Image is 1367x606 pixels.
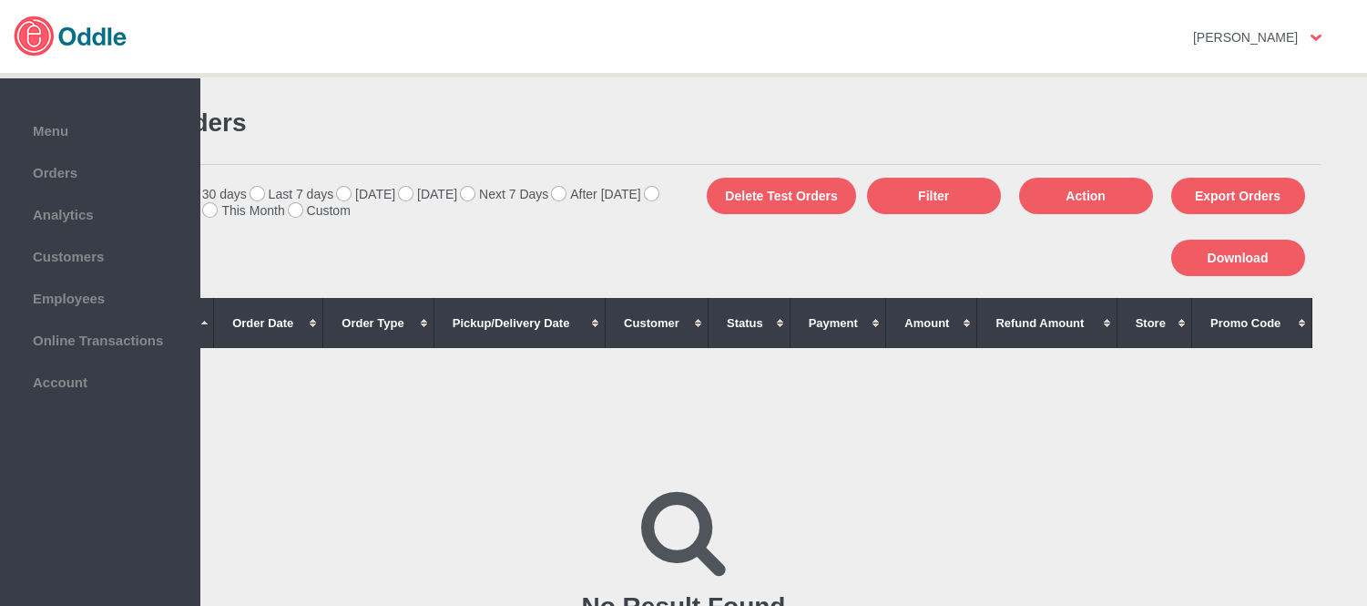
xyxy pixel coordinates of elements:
[1171,240,1305,276] button: Download
[1117,298,1191,348] th: Store
[56,108,675,138] h1: Pending Orders
[250,187,334,201] label: Last 7 days
[9,286,191,306] span: Employees
[709,298,791,348] th: Status
[434,298,605,348] th: Pickup/Delivery Date
[289,203,351,218] label: Custom
[606,298,709,348] th: Customer
[1192,298,1311,348] th: Promo Code
[1171,178,1305,214] button: Export Orders
[707,178,855,214] button: Delete Test Orders
[203,203,284,218] label: This Month
[399,187,457,201] label: [DATE]
[214,298,323,348] th: Order Date
[1019,178,1153,214] button: Action
[1193,30,1298,45] strong: [PERSON_NAME]
[9,160,191,180] span: Orders
[977,298,1117,348] th: Refund Amount
[867,178,1001,214] button: Filter
[461,187,548,201] label: Next 7 Days
[1311,35,1321,41] img: user-option-arrow.png
[156,187,246,201] label: Last 30 days
[9,118,191,139] span: Menu
[552,187,641,201] label: After [DATE]
[9,202,191,222] span: Analytics
[886,298,977,348] th: Amount
[9,328,191,348] span: Online Transactions
[9,244,191,264] span: Customers
[337,187,395,201] label: [DATE]
[790,298,886,348] th: Payment
[323,298,434,348] th: Order Type
[9,370,191,390] span: Account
